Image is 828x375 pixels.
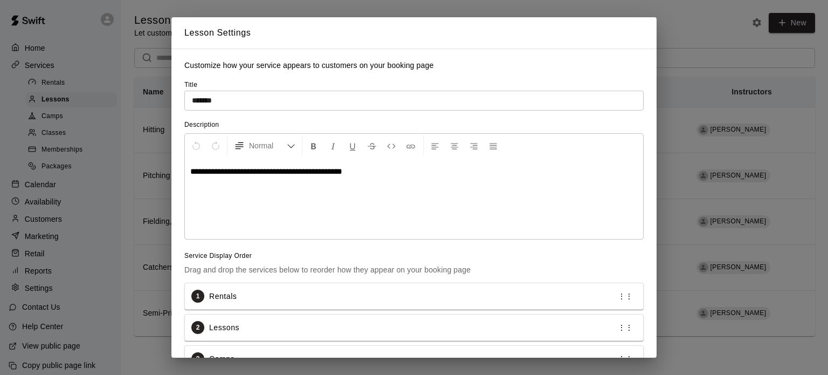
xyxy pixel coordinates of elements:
[191,290,204,303] div: 1
[171,17,657,49] h2: Lesson Settings
[402,136,420,155] button: Insert Link
[209,353,234,365] p: Camps
[209,322,239,333] p: Lessons
[305,136,323,155] button: Format Bold
[445,136,464,155] button: Center Align
[484,136,502,155] button: Justify Align
[249,140,287,151] span: Normal
[184,264,644,275] p: Drag and drop the services below to reorder how they appear on your booking page
[184,81,197,88] span: Title
[363,136,381,155] button: Format Strikethrough
[230,136,300,155] button: Formatting Options
[206,136,225,155] button: Redo
[187,136,205,155] button: Undo
[382,136,401,155] button: Insert Code
[343,136,362,155] button: Format Underline
[618,291,633,302] p: ⋮⋮
[618,322,633,333] p: ⋮⋮
[426,136,444,155] button: Left Align
[184,251,644,262] span: Service Display Order
[184,121,219,128] span: Description
[191,321,204,334] div: 2
[209,291,237,302] p: Rentals
[618,353,633,364] p: ⋮⋮
[465,136,483,155] button: Right Align
[184,60,644,71] p: Customize how your service appears to customers on your booking page
[191,352,204,365] div: 3
[324,136,342,155] button: Format Italics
